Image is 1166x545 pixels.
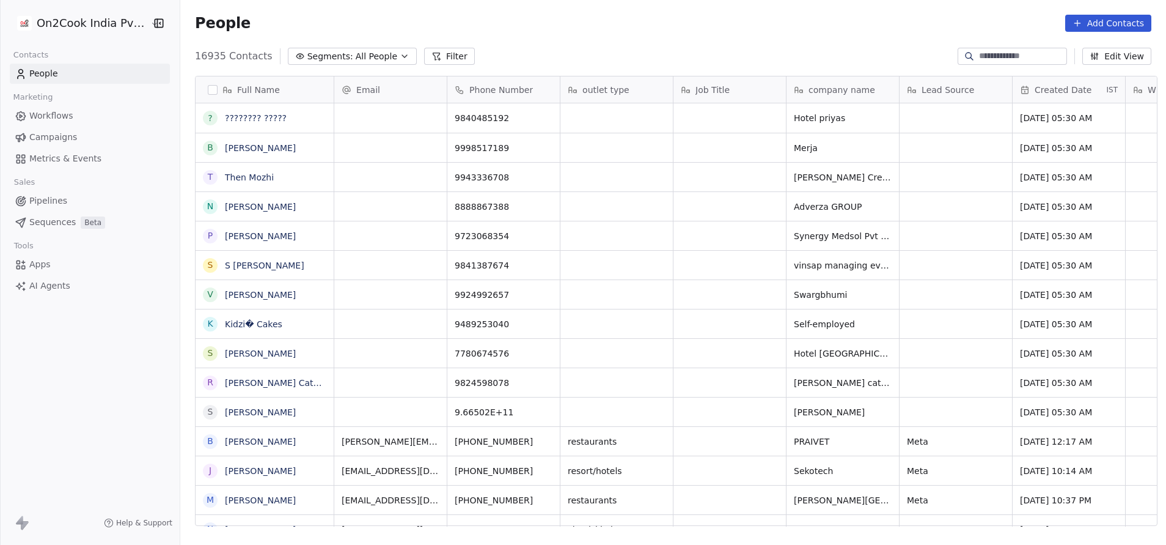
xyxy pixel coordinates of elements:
div: Phone Number [447,76,560,103]
span: Job Title [695,84,730,96]
div: R [207,376,213,389]
span: [DATE] 05:30 AM [1020,259,1118,272]
span: Merja [794,142,892,154]
span: PRAIVET [794,436,892,448]
span: Full Name [237,84,280,96]
span: Marketing [8,88,58,106]
div: T [208,171,213,184]
span: Meta [907,465,1005,477]
span: resort/hotels [568,465,665,477]
span: 8888867388 [455,201,552,213]
div: Lead Source [900,76,1012,103]
div: S [208,406,213,418]
span: Help & Support [116,518,172,528]
span: cloud_kitchen [568,524,665,536]
span: [DATE] 05:30 AM [1020,230,1118,242]
a: [PERSON_NAME] [225,231,296,241]
a: Kidzi� Cakes [225,319,282,329]
a: Pipelines [10,191,170,211]
span: Campaigns [29,131,77,144]
span: 9841387674 [455,259,552,272]
a: AI Agents [10,276,170,296]
span: [EMAIL_ADDRESS][DOMAIN_NAME] [342,494,439,506]
button: Add Contacts [1065,15,1151,32]
a: [PERSON_NAME] [225,466,296,476]
a: [PERSON_NAME] [225,407,296,417]
div: N [207,523,213,536]
span: Self-employed [794,318,892,330]
span: [DATE] 05:30 AM [1020,201,1118,213]
span: 9943336708 [455,171,552,184]
span: 9723068354 [455,230,552,242]
span: Pipelines [29,195,67,207]
a: Apps [10,254,170,275]
span: [DATE] 05:30 AM [1020,318,1118,330]
div: J [209,464,211,477]
span: Phone Number [469,84,533,96]
span: Sekotech [794,465,892,477]
span: Adverza GROUP [794,201,892,213]
div: S [208,259,213,272]
div: Created DateIST [1013,76,1125,103]
div: ? [208,112,212,125]
span: [EMAIL_ADDRESS][PERSON_NAME][DOMAIN_NAME] [342,524,439,536]
span: 16935 Contacts [195,49,273,64]
span: Swargbhumi [794,289,892,301]
a: [PERSON_NAME] [225,437,296,447]
span: 9998517189 [455,142,552,154]
div: Full Name [196,76,334,103]
a: S [PERSON_NAME] [225,261,304,270]
span: [PERSON_NAME][EMAIL_ADDRESS][PERSON_NAME][DOMAIN_NAME] [342,436,439,448]
a: [PERSON_NAME] [225,290,296,300]
a: [PERSON_NAME] [225,202,296,212]
div: P [208,229,213,242]
div: K [207,317,213,330]
span: Hotel priyas [794,112,892,124]
span: Meta [907,436,1005,448]
span: [PERSON_NAME] Creamery's [794,171,892,184]
span: Sales [9,173,40,191]
a: Campaigns [10,127,170,147]
span: 9.66502E+11 [455,406,552,418]
a: People [10,64,170,84]
span: [EMAIL_ADDRESS][DOMAIN_NAME] [342,465,439,477]
a: Help & Support [104,518,172,528]
span: [DATE] 05:30 AM [1020,142,1118,154]
div: outlet type [560,76,673,103]
span: Segments: [307,50,353,63]
a: ???????? ????? [225,113,287,123]
span: [DATE] 05:30 AM [1020,406,1118,418]
span: [DATE] 10:37 PM [1020,494,1118,506]
div: N [207,200,213,213]
span: Tools [9,237,38,255]
a: [PERSON_NAME] [225,143,296,153]
span: Synergy Medsol Pvt Ltd [794,230,892,242]
span: Apps [29,258,51,271]
span: [DATE] 05:30 AM [1020,524,1118,536]
span: restaurants [568,436,665,448]
span: 7675995701 [455,524,552,536]
div: B [207,435,213,448]
button: Filter [424,48,475,65]
div: Job Title [673,76,786,103]
span: [PHONE_NUMBER] [455,494,552,506]
span: 9840485192 [455,112,552,124]
span: vinsap managing events [794,259,892,272]
span: AI Agents [29,280,70,292]
a: Workflows [10,106,170,126]
div: V [207,288,213,301]
a: [PERSON_NAME] [225,349,296,358]
span: company name [809,84,875,96]
span: No [794,524,892,536]
span: Sequences [29,216,76,229]
span: restaurants [568,494,665,506]
span: outlet type [582,84,629,96]
span: [PERSON_NAME] caterers [794,377,892,389]
div: company name [787,76,899,103]
a: [PERSON_NAME] [225,495,296,505]
span: Metrics & Events [29,152,101,165]
a: [PERSON_NAME] [225,525,296,535]
a: [PERSON_NAME] Caterers [225,378,335,388]
span: [DATE] 05:30 AM [1020,112,1118,124]
span: [DATE] 10:14 AM [1020,465,1118,477]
